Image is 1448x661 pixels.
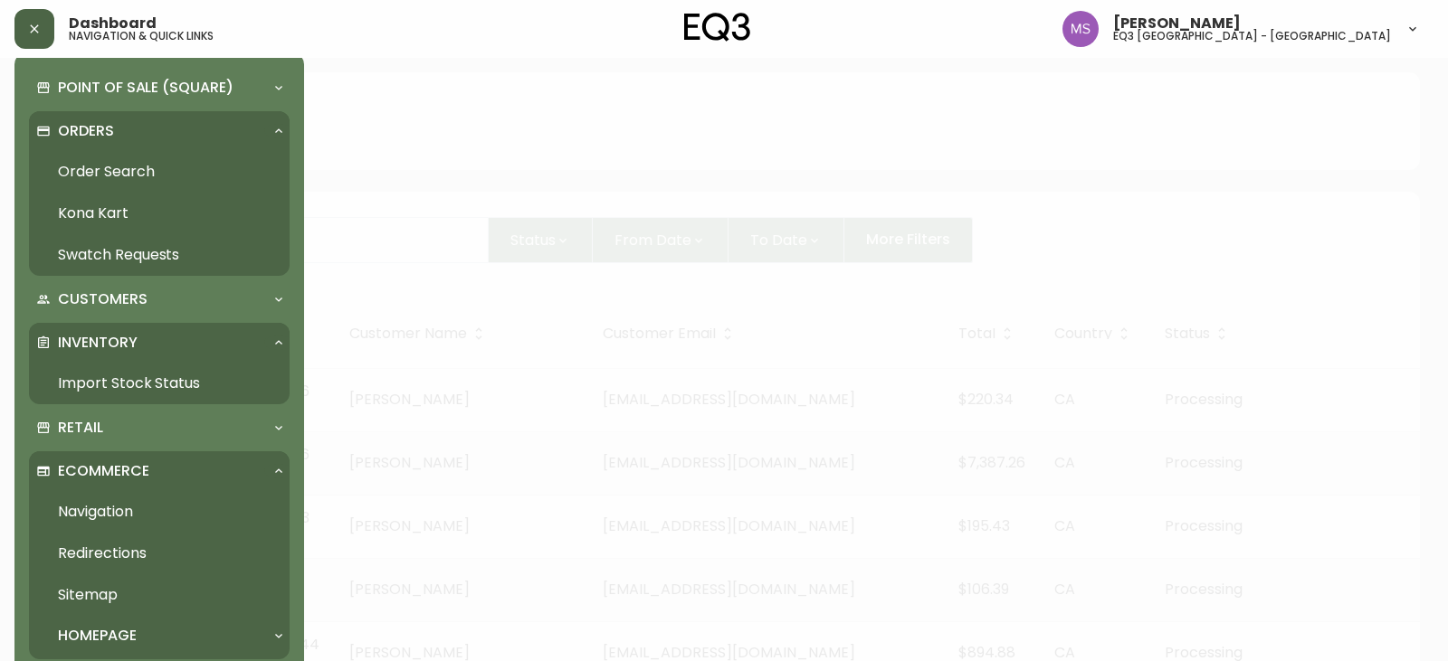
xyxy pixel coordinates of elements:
a: Redirections [29,533,290,574]
div: Customers [29,279,290,319]
p: Point of Sale (Square) [58,78,233,98]
h5: eq3 [GEOGRAPHIC_DATA] - [GEOGRAPHIC_DATA] [1113,31,1391,42]
a: Swatch Requests [29,234,290,276]
div: Ecommerce [29,451,290,491]
span: [PERSON_NAME] [1113,16,1241,31]
div: Orders [29,111,290,151]
div: Inventory [29,323,290,363]
img: logo [684,13,751,42]
div: Retail [29,408,290,448]
p: Retail [58,418,103,438]
span: Dashboard [69,16,157,31]
p: Inventory [58,333,138,353]
h5: navigation & quick links [69,31,214,42]
a: Order Search [29,151,290,193]
div: Homepage [29,616,290,656]
p: Customers [58,289,148,309]
div: Point of Sale (Square) [29,68,290,108]
p: Ecommerce [58,461,149,481]
a: Navigation [29,491,290,533]
p: Orders [58,121,114,141]
a: Sitemap [29,574,290,616]
p: Homepage [58,626,137,646]
img: 1b6e43211f6f3cc0b0729c9049b8e7af [1062,11,1099,47]
a: Import Stock Status [29,363,290,404]
a: Kona Kart [29,193,290,234]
